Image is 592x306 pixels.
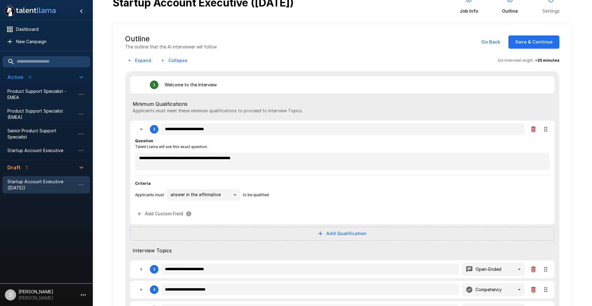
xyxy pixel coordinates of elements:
[135,144,208,150] span: Talent Llama will ask this exact question.
[243,192,269,198] span: to be qualified
[502,8,518,14] span: Outline
[133,247,552,254] span: Interview Topics
[475,266,501,272] p: Open-Ended
[508,35,559,48] button: Save & Continue
[165,82,217,88] p: Welcome to the Interview
[125,34,217,44] h5: Outline
[135,208,194,220] button: Add Custom Field
[478,35,504,48] button: Go Back
[153,287,155,292] div: 4
[153,127,155,131] div: 2
[135,181,151,186] b: Criteria
[542,8,560,14] span: Settings
[130,227,554,240] button: Add Qualification
[125,55,154,66] button: Expand
[166,189,240,201] div: answer in the affirmative
[153,267,155,271] div: 3
[130,260,554,278] div: 3
[460,8,478,14] span: Job Info
[135,139,153,143] b: Question
[153,83,155,87] div: 1
[158,55,190,66] button: Collapse
[135,208,194,220] span: Custom fields allow you to automatically extract specific data from candidate responses.
[498,57,534,64] span: Est. Interview Length:
[125,44,217,50] p: The outline that the AI interviewer will follow
[135,192,164,198] span: Applicants must
[133,100,552,108] span: Minimum Qualifications
[475,287,502,293] p: Competency
[535,58,559,63] b: ~ 25 minutes
[130,281,554,299] div: 4
[133,108,552,114] p: Applicants must meet these minimum qualifications to proceed to Interview Topics.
